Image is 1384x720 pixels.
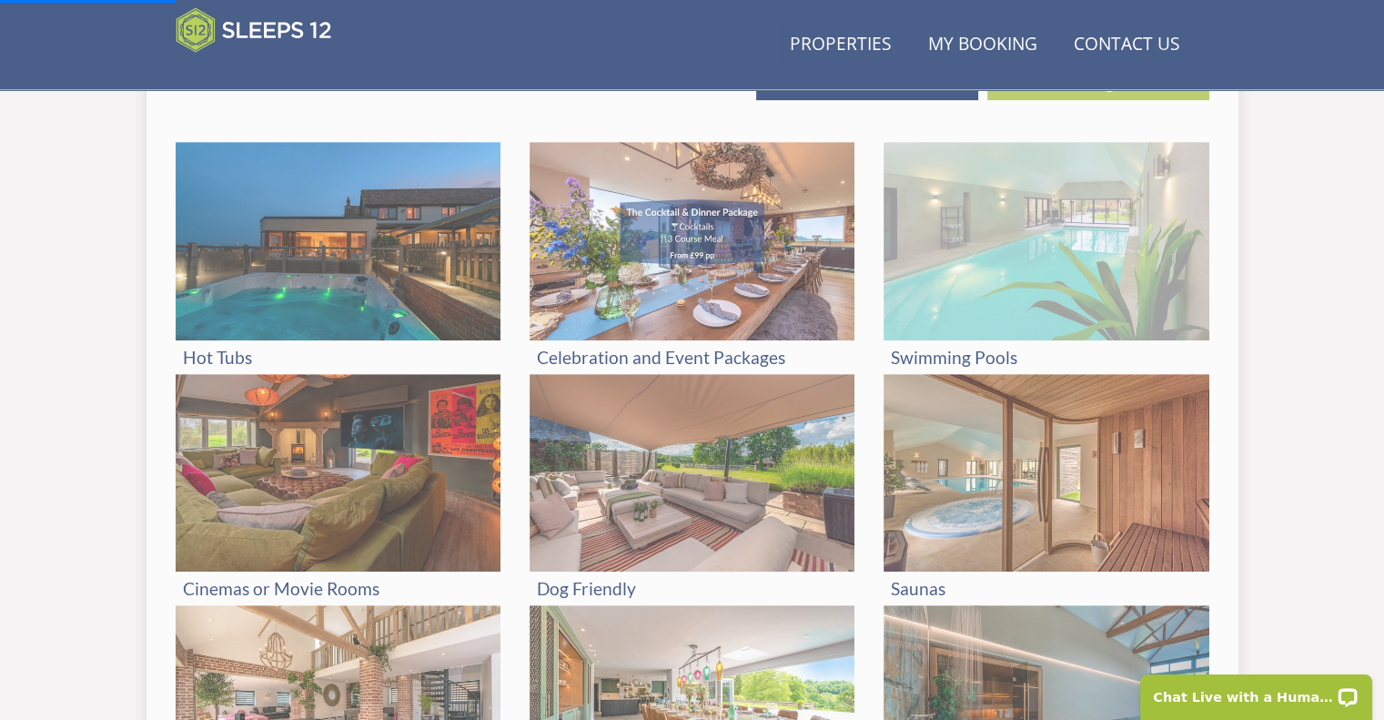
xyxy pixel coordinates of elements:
img: 'Swimming Pools' - Large Group Accommodation Holiday Ideas [884,142,1208,340]
a: 'Celebration and Event Packages' - Large Group Accommodation Holiday Ideas Celebration and Event ... [530,142,854,374]
a: 'Hot Tubs' - Large Group Accommodation Holiday Ideas Hot Tubs [176,142,500,374]
h3: Saunas [891,579,1201,598]
iframe: LiveChat chat widget [1128,663,1384,720]
img: 'Cinemas or Movie Rooms' - Large Group Accommodation Holiday Ideas [176,374,500,573]
a: 'Cinemas or Movie Rooms' - Large Group Accommodation Holiday Ideas Cinemas or Movie Rooms [176,374,500,606]
a: My Booking [921,25,1045,66]
img: Sleeps 12 [176,7,332,53]
h3: Hot Tubs [183,348,493,367]
h3: Swimming Pools [891,348,1201,367]
a: 'Dog Friendly' - Large Group Accommodation Holiday Ideas Dog Friendly [530,374,854,606]
h3: Dog Friendly [537,579,847,598]
img: 'Hot Tubs' - Large Group Accommodation Holiday Ideas [176,142,500,340]
a: Contact Us [1066,25,1187,66]
iframe: Customer reviews powered by Trustpilot [167,64,358,79]
h3: Cinemas or Movie Rooms [183,579,493,598]
a: Properties [783,25,899,66]
a: 'Swimming Pools' - Large Group Accommodation Holiday Ideas Swimming Pools [884,142,1208,374]
img: 'Dog Friendly' - Large Group Accommodation Holiday Ideas [530,374,854,573]
img: 'Saunas' - Large Group Accommodation Holiday Ideas [884,374,1208,573]
a: 'Saunas' - Large Group Accommodation Holiday Ideas Saunas [884,374,1208,606]
img: 'Celebration and Event Packages' - Large Group Accommodation Holiday Ideas [530,142,854,340]
h3: Celebration and Event Packages [537,348,847,367]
